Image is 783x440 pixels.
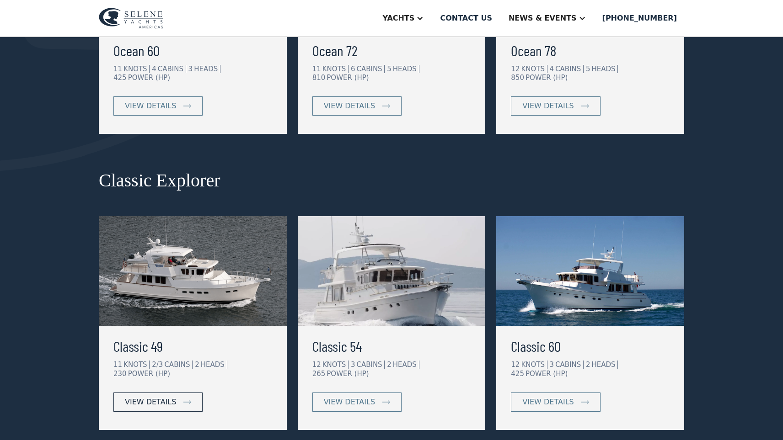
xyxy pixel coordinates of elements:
div: HEADS [591,360,618,369]
a: view details [312,96,402,116]
div: 11 [113,65,122,73]
div: 4 [152,65,156,73]
div: CABINS [356,65,385,73]
a: Ocean 78 [511,39,670,61]
div: KNOTS [322,360,349,369]
a: view details [312,392,402,412]
div: 11 [312,65,321,73]
div: 4 [550,65,554,73]
div: POWER (HP) [128,74,170,82]
div: POWER (HP) [327,370,369,378]
div: CABINS [555,65,584,73]
a: view details [511,96,600,116]
div: HEADS [194,65,220,73]
a: view details [511,392,600,412]
img: icon [183,400,191,404]
div: [PHONE_NUMBER] [602,13,677,24]
div: 5 [387,65,391,73]
img: icon [382,104,390,108]
div: 11 [113,360,122,369]
div: KNOTS [521,65,547,73]
div: 810 [312,74,326,82]
div: 3 [351,360,355,369]
div: 850 [511,74,524,82]
div: CABINS [555,360,584,369]
div: POWER (HP) [128,370,170,378]
img: icon [581,400,589,404]
div: view details [522,101,574,111]
div: POWER (HP) [327,74,369,82]
div: CABINS [356,360,385,369]
div: KNOTS [521,360,547,369]
div: 2 [586,360,590,369]
div: 12 [312,360,321,369]
div: 230 [113,370,127,378]
div: 2 [195,360,199,369]
div: 2/3 [152,360,163,369]
div: 2 [387,360,391,369]
div: POWER (HP) [526,370,568,378]
div: 3 [188,65,193,73]
a: Classic 49 [113,335,272,357]
a: Ocean 72 [312,39,471,61]
div: view details [125,397,176,408]
div: CABINS [164,360,193,369]
div: KNOTS [123,360,150,369]
div: 5 [586,65,590,73]
div: 425 [113,74,127,82]
div: Yachts [382,13,414,24]
div: 12 [511,360,520,369]
a: Ocean 60 [113,39,272,61]
img: logo [99,8,163,29]
div: CABINS [158,65,186,73]
a: Classic 60 [511,335,670,357]
a: view details [113,392,203,412]
a: Classic 54 [312,335,471,357]
div: view details [125,101,176,111]
div: HEADS [393,360,419,369]
div: Contact us [440,13,492,24]
div: 3 [550,360,554,369]
div: KNOTS [322,65,349,73]
div: view details [324,101,375,111]
div: 6 [351,65,355,73]
div: HEADS [201,360,227,369]
div: 12 [511,65,520,73]
a: view details [113,96,203,116]
img: icon [581,104,589,108]
div: HEADS [393,65,419,73]
div: 425 [511,370,524,378]
h2: Classic Explorer [99,170,684,191]
img: icon [382,400,390,404]
img: icon [183,104,191,108]
div: view details [522,397,574,408]
div: view details [324,397,375,408]
div: HEADS [591,65,618,73]
div: KNOTS [123,65,150,73]
div: POWER (HP) [526,74,568,82]
div: News & EVENTS [509,13,577,24]
div: 265 [312,370,326,378]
